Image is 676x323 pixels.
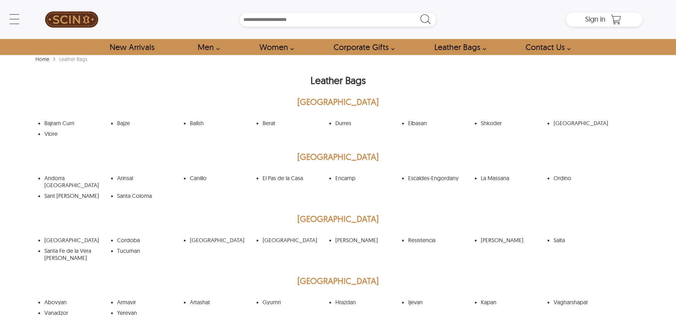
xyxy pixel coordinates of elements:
[408,299,423,306] a: Ijevan
[34,4,110,35] a: SCIN
[263,174,303,182] a: El Pas de la Casa
[44,247,91,261] a: Santa Fe de la Vera [PERSON_NAME]
[34,56,51,62] a: Home
[335,236,378,244] a: [PERSON_NAME]
[117,174,133,182] a: Arinsal
[408,174,458,182] a: Escaldes-Engordany
[57,56,89,63] div: Leather Bags
[481,174,509,182] a: La Massana
[101,39,162,55] a: Shop New Arrivals
[335,174,356,182] a: Encamp
[34,212,642,229] h2: [GEOGRAPHIC_DATA]
[408,119,427,127] a: Elbasan
[263,299,281,306] a: Gyumri
[481,299,496,306] a: Kapan
[408,236,435,244] a: Resistencia
[34,95,642,112] h2: [GEOGRAPHIC_DATA]
[481,236,523,244] a: [PERSON_NAME]
[44,174,99,189] a: Andorra [GEOGRAPHIC_DATA]
[325,39,399,55] a: Shop Leather Corporate Gifts
[45,4,98,35] img: SCIN
[554,236,565,244] a: Salta
[117,236,140,244] a: Cordoba
[554,119,608,127] a: [GEOGRAPHIC_DATA]
[44,299,67,306] a: Abovyan
[335,119,351,127] a: Durres
[481,119,502,127] a: Shkoder
[190,299,210,306] a: Artashat
[609,14,623,25] a: Shopping Cart
[44,119,74,127] a: Bajram Curri
[34,274,642,291] h2: [GEOGRAPHIC_DATA]
[34,70,642,95] h1: Leather Bags
[117,299,136,306] a: Armavir
[335,299,356,306] a: Hrazdan
[117,192,152,199] a: Santa Coloma
[263,119,275,127] a: Berat
[117,119,130,127] a: Bajze
[251,39,298,55] a: Shop Women Leather Jackets
[53,52,56,65] span: ›
[44,309,68,316] a: Vanadzor
[554,174,571,182] a: Ordino
[426,39,490,55] a: Shop Leather Bags
[189,39,224,55] a: shop men's leather jackets
[190,119,204,127] a: Ballsh
[117,309,137,316] a: Yerevan
[190,174,207,182] a: Canillo
[117,247,140,254] a: Tucuman
[190,236,244,244] a: [GEOGRAPHIC_DATA]
[44,130,57,137] a: Vlore
[263,236,317,244] a: [GEOGRAPHIC_DATA]
[44,236,99,244] a: [GEOGRAPHIC_DATA]
[517,39,575,55] a: contact-us
[585,15,605,23] span: Sign in
[44,192,99,199] a: Sant [PERSON_NAME]
[585,17,605,23] a: Sign in
[554,299,588,306] a: Vagharshapat
[34,150,642,167] h2: [GEOGRAPHIC_DATA]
